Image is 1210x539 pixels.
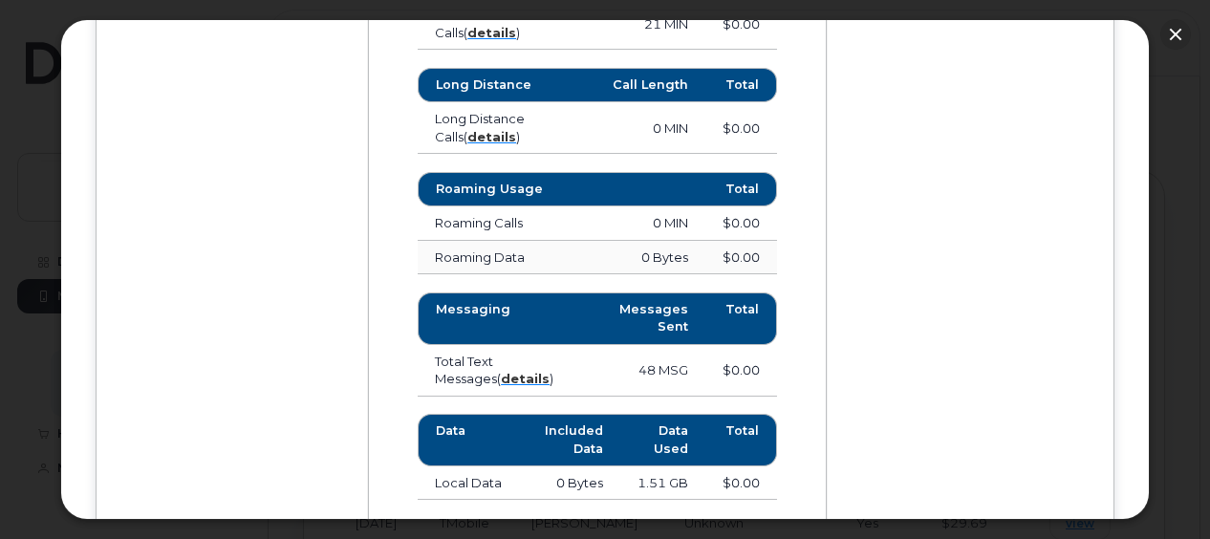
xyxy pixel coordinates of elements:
th: Data [418,414,528,466]
td: 1.51 GB [620,466,705,501]
td: Local Data [418,466,528,501]
td: $0.00 [705,466,777,501]
td: 48 MSG [571,345,705,397]
th: Data Used [620,414,705,466]
th: Messaging [418,292,571,345]
td: $0.00 [705,241,777,275]
span: ( ) [497,371,553,386]
td: 0 Bytes [528,466,620,501]
a: details [501,371,550,386]
td: Roaming Data [418,241,563,275]
th: Included Data [528,414,620,466]
iframe: Messenger Launcher [1127,456,1196,525]
th: Messages Sent [571,292,705,345]
th: Total [705,414,777,466]
td: 0 Bytes [563,241,705,275]
td: Total Text Messages [418,345,571,397]
td: $0.00 [705,345,777,397]
th: Total [705,292,777,345]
